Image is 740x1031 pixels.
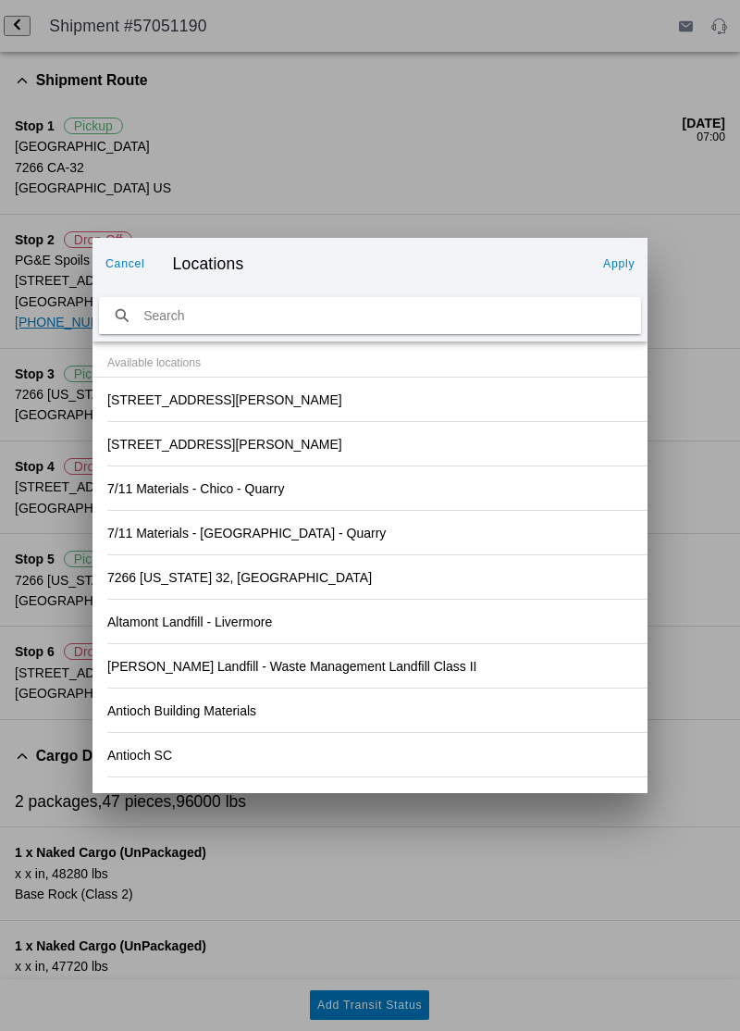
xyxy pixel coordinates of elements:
ion-title: Locations [154,255,594,274]
ion-item: [PERSON_NAME] Landfill - Waste Management Landfill Class II [92,644,647,689]
ion-item: 7266 [US_STATE] 32, [GEOGRAPHIC_DATA] [92,555,647,600]
ion-item: [STREET_ADDRESS][PERSON_NAME] [92,378,647,422]
ion-item: Antioch Building Materials [92,689,647,733]
ion-item: Auburn SC [92,777,647,822]
ion-item: 7/11 Materials - Chico - Quarry [92,466,647,511]
ion-button: Apply [596,249,642,279]
ion-item: Altamont Landfill - Livermore [92,600,647,644]
ion-item: Antioch SC [92,733,647,777]
input: search text [99,297,641,335]
ion-button: Cancel [98,249,153,279]
ion-item-divider: Available locations [92,349,647,378]
ion-item: 7/11 Materials - [GEOGRAPHIC_DATA] - Quarry [92,511,647,555]
ion-item: [STREET_ADDRESS][PERSON_NAME] [92,422,647,466]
